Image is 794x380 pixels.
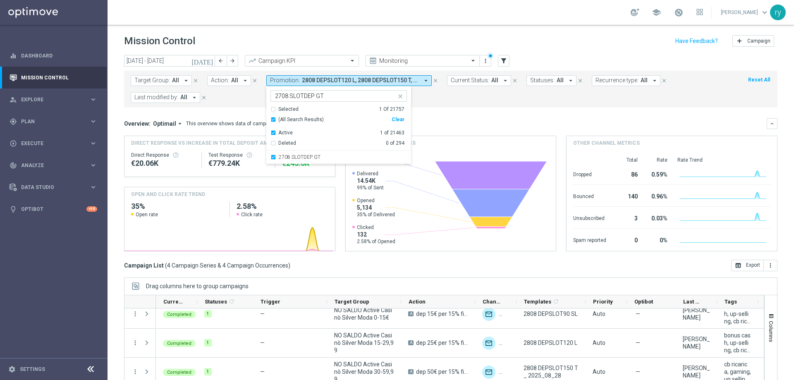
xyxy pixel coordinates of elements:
div: Other [499,308,512,321]
span: Promotion: [270,77,300,84]
button: Recurrence type: All arrow_drop_down [592,75,660,86]
colored-tag: Completed [163,310,196,318]
div: €779,237 [208,158,268,168]
i: keyboard_arrow_right [89,96,97,103]
div: Press SPACE to select this row. [124,300,156,329]
i: keyboard_arrow_right [89,183,97,191]
button: more_vert [132,339,139,347]
a: Dashboard [21,45,97,67]
i: arrow_drop_down [191,94,198,101]
div: Direct Response [131,152,195,158]
div: Mission Control [9,74,98,81]
button: Current Status: All arrow_drop_down [447,75,511,86]
span: — [636,368,640,375]
span: Calculate column [227,297,235,306]
div: 0 [616,233,638,246]
button: Statuses: All arrow_drop_down [526,75,576,86]
button: more_vert [764,260,777,271]
i: keyboard_arrow_down [769,121,775,127]
button: close [251,76,258,85]
i: [DATE] [191,57,214,65]
i: open_in_browser [735,262,741,269]
i: more_vert [482,57,489,64]
div: play_circle_outline Execute keyboard_arrow_right [9,140,98,147]
button: Promotion: 2808 DEPSLOT120 L, 2808 DEPSLOT150 T, 2808 DEPSLOT180 ST, 2808 DEPSLOT90 SL arrow_drop... [266,75,432,86]
button: more_vert [132,310,139,318]
div: 0% [648,233,667,246]
span: Target Group: [134,77,170,84]
span: 99% of Sent [357,184,384,191]
div: Data Studio keyboard_arrow_right [9,184,98,191]
img: Optimail [482,308,495,321]
span: dep 15€ per 15% fino a 90€ [416,310,468,318]
i: close [433,78,438,84]
span: Clicked [357,224,395,231]
img: Other [499,337,512,350]
div: 0 of 294 [386,140,404,147]
div: Other [499,366,512,379]
span: All [172,77,179,84]
div: Dashboard [10,45,97,67]
button: close [396,91,403,98]
div: Execute [10,140,89,147]
span: Completed [167,312,191,317]
span: ) [288,262,290,269]
div: Test Response [208,152,268,158]
h4: OPEN AND CLICK RATE TREND [131,191,205,198]
span: Optibot [634,299,653,305]
div: Mission Control [10,67,97,88]
span: Completed [167,370,191,375]
div: 1 of 21463 [380,129,404,136]
a: Mission Control [21,67,97,88]
input: Have Feedback? [675,38,718,44]
i: keyboard_arrow_right [89,161,97,169]
div: 1 [204,368,212,375]
i: gps_fixed [10,118,17,125]
span: All [557,77,564,84]
i: more_vert [767,262,774,269]
i: person_search [10,96,17,103]
div: radina yordanova [683,335,710,350]
span: Data Studio [21,185,89,190]
span: Current Status: [451,77,489,84]
a: Optibot [21,198,86,220]
a: Settings [20,367,45,372]
i: play_circle_outline [10,140,17,147]
span: — [636,339,640,347]
div: Optimail [482,366,495,379]
button: track_changes Analyze keyboard_arrow_right [9,162,98,169]
span: 2808 DEPSLOT90 SL [524,310,578,318]
span: All [180,94,187,101]
span: Priority [593,299,613,305]
i: arrow_drop_down [651,77,658,84]
button: arrow_back [215,55,227,67]
button: arrow_forward [227,55,238,67]
span: 2808 DEPSLOT120 L 2808 DEPSLOT150 T 2808 DEPSLOT180 ST 2808 DEPSLOT90 SL [302,77,419,84]
div: This overview shows data of campaigns executed via Optimail [186,120,329,127]
span: ( [165,262,167,269]
div: Deleted [278,140,296,147]
i: refresh [228,298,235,305]
i: arrow_drop_down [242,77,249,84]
div: Rate [648,157,667,163]
span: 4 Campaign Series & 4 Campaign Occurrences [167,262,288,269]
span: Completed [167,341,191,346]
span: Statuses: [530,77,555,84]
span: Optimail [153,120,176,127]
button: close [660,76,668,85]
div: There are unsaved changes [488,53,493,59]
span: school [652,8,661,17]
div: Plan [10,118,89,125]
i: arrow_forward [230,58,235,64]
div: 1 [204,339,212,347]
div: marco Maccarrone [683,364,710,379]
span: Last Modified By [683,299,703,305]
div: person_search Explore keyboard_arrow_right [9,96,98,103]
span: Opened [357,197,395,204]
div: lightbulb Optibot +10 [9,206,98,213]
ng-select: Campaign KPI [245,55,359,67]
